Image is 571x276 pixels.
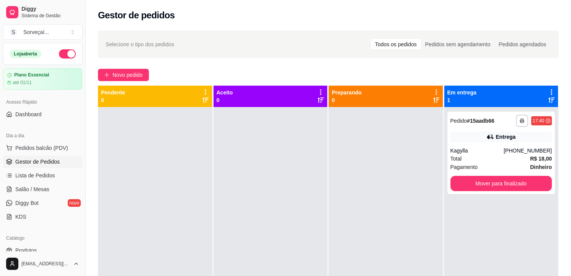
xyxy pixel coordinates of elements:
div: Loja aberta [10,50,41,58]
span: Pagamento [450,163,478,171]
div: 17:40 [533,118,544,124]
p: 0 [332,96,362,104]
button: Novo pedido [98,69,149,81]
span: Pedidos balcão (PDV) [15,144,68,152]
p: 1 [447,96,476,104]
span: Novo pedido [113,71,143,79]
span: Lista de Pedidos [15,172,55,179]
p: 0 [217,96,233,104]
div: Pedidos agendados [494,39,550,50]
button: Pedidos balcão (PDV) [3,142,82,154]
span: Gestor de Pedidos [15,158,60,166]
article: até 01/11 [13,80,32,86]
span: Diggy [21,6,79,13]
span: plus [104,72,109,78]
span: S [10,28,17,36]
p: Aceito [217,89,233,96]
div: Acesso Rápido [3,96,82,108]
a: KDS [3,211,82,223]
div: Entrega [496,133,516,141]
div: Pedidos sem agendamento [421,39,494,50]
button: Alterar Status [59,49,76,58]
p: 0 [101,96,125,104]
div: Catálogo [3,232,82,244]
span: [EMAIL_ADDRESS][DOMAIN_NAME] [21,261,70,267]
a: Gestor de Pedidos [3,156,82,168]
span: Dashboard [15,110,42,118]
strong: R$ 18,00 [530,156,552,162]
span: Produtos [15,247,37,254]
a: Salão / Mesas [3,183,82,195]
p: Preparando [332,89,362,96]
a: Lista de Pedidos [3,169,82,182]
span: Sistema de Gestão [21,13,79,19]
div: Todos os pedidos [371,39,421,50]
a: Produtos [3,244,82,257]
span: KDS [15,213,26,221]
span: Pedido [450,118,467,124]
a: Plano Essencialaté 01/11 [3,68,82,90]
a: Diggy Botnovo [3,197,82,209]
div: [PHONE_NUMBER] [504,147,552,154]
a: Dashboard [3,108,82,120]
p: Pendente [101,89,125,96]
h2: Gestor de pedidos [98,9,175,21]
span: Selecione o tipo dos pedidos [106,40,174,49]
span: Total [450,154,462,163]
span: Salão / Mesas [15,185,49,193]
a: DiggySistema de Gestão [3,3,82,21]
strong: # 15aadb66 [467,118,494,124]
button: [EMAIL_ADDRESS][DOMAIN_NAME] [3,255,82,273]
div: Dia a dia [3,130,82,142]
button: Select a team [3,24,82,40]
button: Mover para finalizado [450,176,552,191]
div: Kagylla [450,147,504,154]
div: Sorveçaí ... [23,28,49,36]
p: Em entrega [447,89,476,96]
strong: Dinheiro [530,164,552,170]
span: Diggy Bot [15,199,39,207]
article: Plano Essencial [14,72,49,78]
